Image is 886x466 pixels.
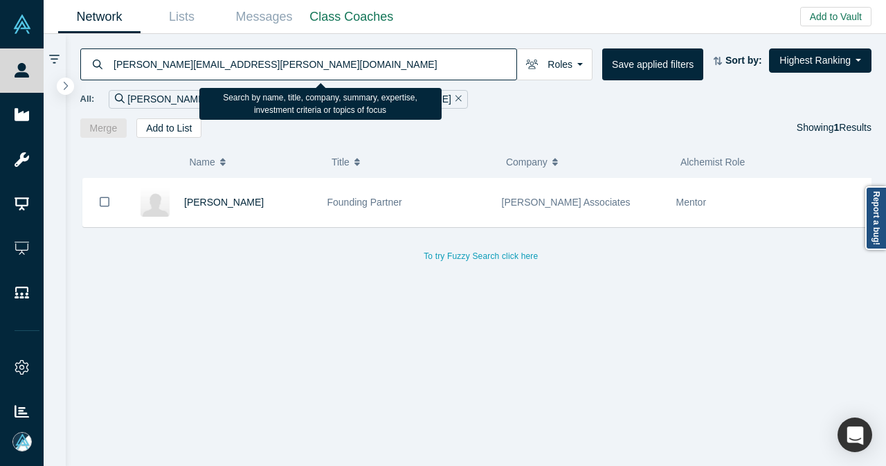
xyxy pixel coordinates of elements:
[80,92,95,106] span: All:
[189,147,215,177] span: Name
[602,48,703,80] button: Save applied filters
[12,15,32,34] img: Alchemist Vault Logo
[332,147,350,177] span: Title
[112,48,516,80] input: Search by name, title, company, summary, expertise, investment criteria or topics of focus
[414,247,548,265] button: To try Fuzzy Search click here
[834,122,840,133] strong: 1
[109,90,467,109] div: [PERSON_NAME][EMAIL_ADDRESS][PERSON_NAME][DOMAIN_NAME]
[451,91,462,107] button: Remove Filter
[189,147,317,177] button: Name
[680,156,745,168] span: Alchemist Role
[834,122,871,133] span: Results
[769,48,871,73] button: Highest Ranking
[506,147,548,177] span: Company
[136,118,201,138] button: Add to List
[516,48,593,80] button: Roles
[80,118,127,138] button: Merge
[83,178,126,226] button: Bookmark
[800,7,871,26] button: Add to Vault
[58,1,141,33] a: Network
[725,55,762,66] strong: Sort by:
[676,197,707,208] span: Mentor
[865,186,886,250] a: Report a bug!
[12,432,32,451] img: Mia Scott's Account
[506,147,666,177] button: Company
[141,1,223,33] a: Lists
[797,118,871,138] div: Showing
[141,188,170,217] img: Tim Draper's Profile Image
[327,197,402,208] span: Founding Partner
[184,197,264,208] a: [PERSON_NAME]
[305,1,398,33] a: Class Coaches
[223,1,305,33] a: Messages
[332,147,491,177] button: Title
[502,197,631,208] span: [PERSON_NAME] Associates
